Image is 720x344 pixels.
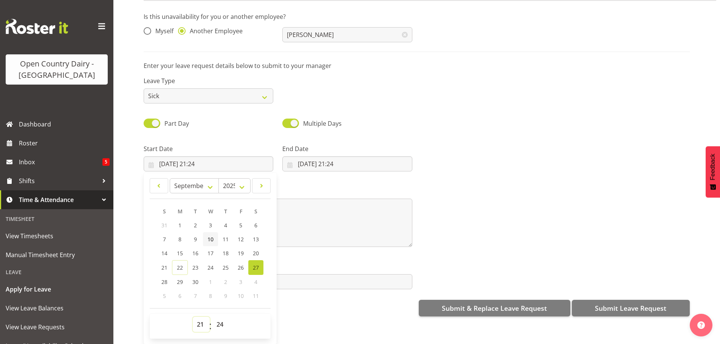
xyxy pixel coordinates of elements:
[203,260,218,275] a: 24
[254,208,257,215] span: S
[6,284,108,295] span: Apply for Leave
[2,211,111,227] div: Timesheet
[177,250,183,257] span: 15
[697,321,705,329] img: help-xxl-2.png
[218,232,233,246] a: 11
[161,264,167,271] span: 21
[157,275,172,289] a: 28
[188,232,203,246] a: 9
[6,321,108,333] span: View Leave Requests
[192,250,198,257] span: 16
[203,246,218,260] a: 17
[209,292,212,299] span: 8
[172,232,188,246] a: 8
[209,222,212,229] span: 3
[253,292,259,299] span: 11
[186,27,243,35] span: Another Employee
[248,260,263,275] a: 27
[188,275,203,289] a: 30
[207,250,214,257] span: 17
[188,246,203,260] a: 16
[6,230,108,242] span: View Timesheets
[595,303,666,313] span: Submit Leave Request
[19,175,98,187] span: Shifts
[248,232,263,246] a: 13
[172,246,188,260] a: 15
[192,264,198,271] span: 23
[163,292,166,299] span: 5
[248,218,263,232] a: 6
[13,58,100,81] div: Open Country Dairy - [GEOGRAPHIC_DATA]
[163,208,166,215] span: S
[282,156,412,171] input: Click to select...
[282,144,412,153] label: End Date
[6,302,108,314] span: View Leave Balances
[2,245,111,264] a: Manual Timesheet Entry
[233,260,248,275] a: 26
[233,218,248,232] a: 5
[161,278,167,285] span: 28
[194,208,197,215] span: T
[253,250,259,257] span: 20
[203,232,218,246] a: 10
[239,222,242,229] span: 5
[282,27,412,42] input: Select Employee
[177,278,183,285] span: 29
[223,236,229,243] span: 11
[192,278,198,285] span: 30
[144,144,273,153] label: Start Date
[223,264,229,271] span: 25
[2,264,111,280] div: Leave
[6,249,108,261] span: Manual Timesheet Entry
[208,208,213,215] span: W
[2,227,111,245] a: View Timesheets
[188,260,203,275] a: 23
[157,246,172,260] a: 14
[163,236,166,243] span: 7
[238,250,244,257] span: 19
[144,76,273,85] label: Leave Type
[161,222,167,229] span: 31
[2,299,111,318] a: View Leave Balances
[233,232,248,246] a: 12
[203,218,218,232] a: 3
[572,300,690,316] button: Submit Leave Request
[177,264,183,271] span: 22
[218,246,233,260] a: 18
[207,264,214,271] span: 24
[442,303,547,313] span: Submit & Replace Leave Request
[254,222,257,229] span: 6
[172,275,188,289] a: 29
[161,250,167,257] span: 14
[207,236,214,243] span: 10
[303,119,342,128] span: Multiple Days
[151,27,173,35] span: Myself
[157,232,172,246] a: 7
[2,318,111,336] a: View Leave Requests
[178,222,181,229] span: 1
[19,194,98,205] span: Time & Attendance
[19,119,110,130] span: Dashboard
[178,292,181,299] span: 6
[218,218,233,232] a: 4
[224,278,227,285] span: 2
[238,264,244,271] span: 26
[240,208,242,215] span: F
[218,260,233,275] a: 25
[224,222,227,229] span: 4
[224,292,227,299] span: 9
[19,137,110,149] span: Roster
[6,19,68,34] img: Rosterit website logo
[238,292,244,299] span: 10
[248,246,263,260] a: 20
[178,236,181,243] span: 8
[709,154,716,180] span: Feedback
[209,317,212,336] span: :
[194,236,197,243] span: 9
[144,12,690,21] p: Is this unavailability for you or another employee?
[224,208,227,215] span: T
[157,260,172,275] a: 21
[19,156,102,168] span: Inbox
[238,236,244,243] span: 12
[194,222,197,229] span: 2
